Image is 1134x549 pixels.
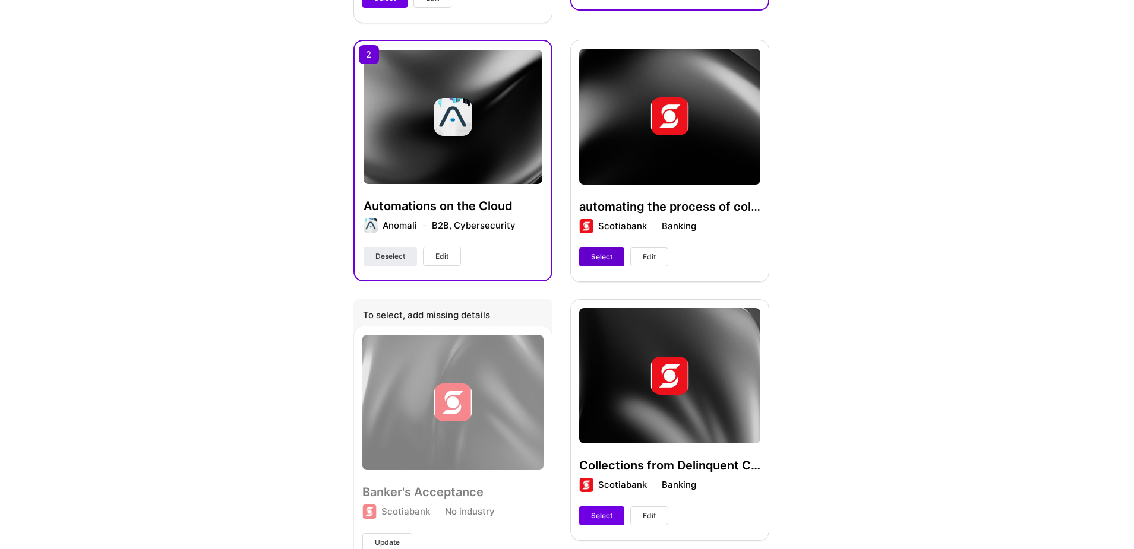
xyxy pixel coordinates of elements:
[643,510,656,521] span: Edit
[383,219,516,232] div: Anomali B2B, Cybersecurity
[375,537,400,548] span: Update
[579,506,624,525] button: Select
[630,247,668,266] button: Edit
[591,510,612,521] span: Select
[643,252,656,262] span: Edit
[364,50,542,184] img: cover
[364,218,378,233] img: Company logo
[434,98,472,136] img: Company logo
[353,299,552,334] div: To select, add missing details
[435,251,448,262] span: Edit
[423,225,426,226] img: divider
[591,252,612,262] span: Select
[375,251,405,262] span: Deselect
[423,247,461,266] button: Edit
[579,247,624,266] button: Select
[630,506,668,525] button: Edit
[364,198,542,214] h4: Automations on the Cloud
[364,247,417,266] button: Deselect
